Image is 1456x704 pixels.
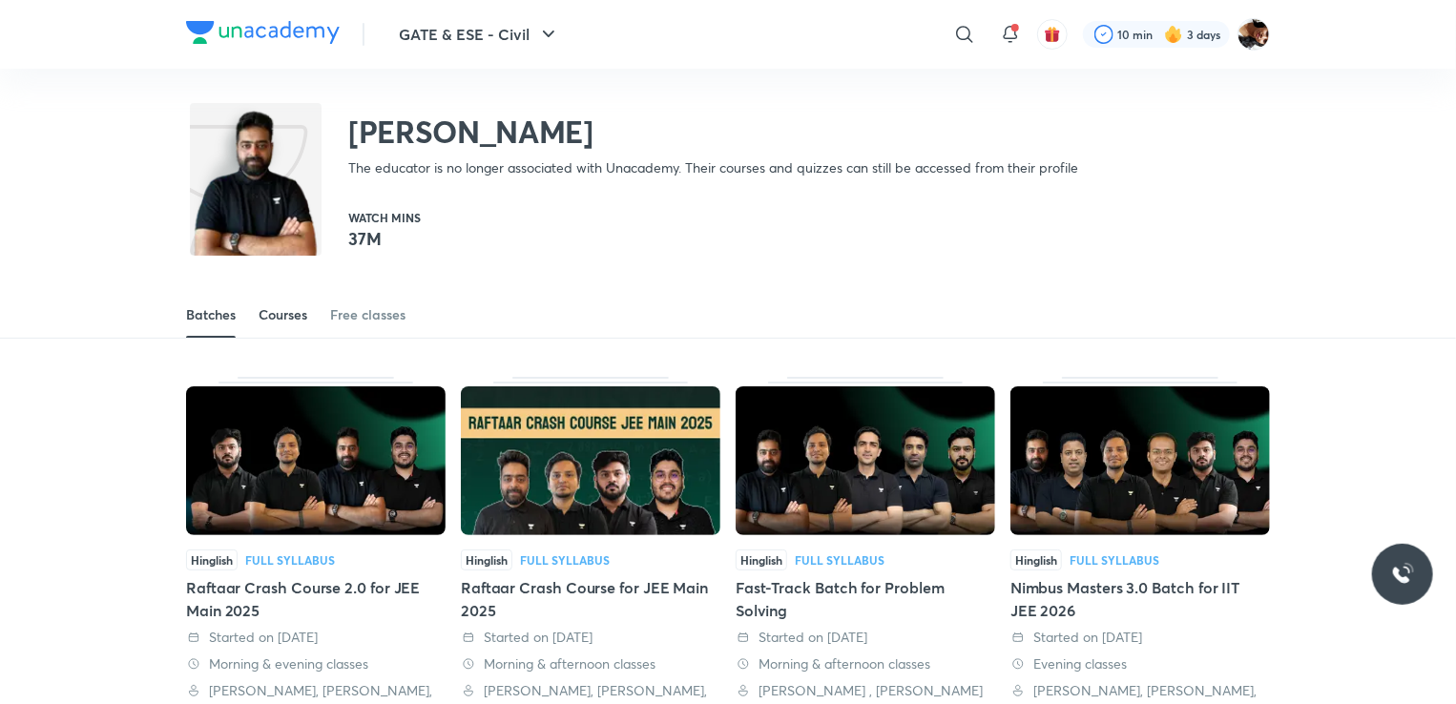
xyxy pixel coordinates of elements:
[186,305,236,324] div: Batches
[1238,18,1270,51] img: Shatasree das
[736,628,995,647] div: Started on 6 Sep 2024
[461,549,512,570] span: Hinglish
[330,292,406,338] a: Free classes
[348,212,421,223] p: Watch mins
[1010,654,1270,673] div: Evening classes
[1044,26,1061,43] img: avatar
[1037,19,1068,50] button: avatar
[461,386,720,535] img: Thumbnail
[795,554,884,566] div: Full Syllabus
[330,305,406,324] div: Free classes
[1391,563,1414,586] img: ttu
[736,549,787,570] span: Hinglish
[461,628,720,647] div: Started on 17 Oct 2024
[1010,386,1270,535] img: Thumbnail
[186,21,340,49] a: Company Logo
[186,576,446,622] div: Raftaar Crash Course 2.0 for JEE Main 2025
[348,158,1078,177] p: The educator is no longer associated with Unacademy. Their courses and quizzes can still be acces...
[348,113,1078,151] h2: [PERSON_NAME]
[387,15,572,53] button: GATE & ESE - Civil
[259,305,307,324] div: Courses
[348,227,421,250] p: 37M
[461,576,720,622] div: Raftaar Crash Course for JEE Main 2025
[186,549,238,570] span: Hinglish
[1094,25,1113,44] img: check rounded
[190,107,322,285] img: class
[520,554,610,566] div: Full Syllabus
[736,576,995,622] div: Fast-Track Batch for Problem Solving
[736,386,995,535] img: Thumbnail
[186,628,446,647] div: Started on 17 Oct 2024
[1010,628,1270,647] div: Started on 31 Aug 2024
[186,292,236,338] a: Batches
[461,654,720,673] div: Morning & afternoon classes
[1010,576,1270,622] div: Nimbus Masters 3.0 Batch for IIT JEE 2026
[736,654,995,673] div: Morning & afternoon classes
[186,21,340,44] img: Company Logo
[1164,25,1183,44] img: streak
[186,386,446,535] img: Thumbnail
[245,554,335,566] div: Full Syllabus
[1070,554,1159,566] div: Full Syllabus
[259,292,307,338] a: Courses
[186,654,446,673] div: Morning & evening classes
[1010,549,1062,570] span: Hinglish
